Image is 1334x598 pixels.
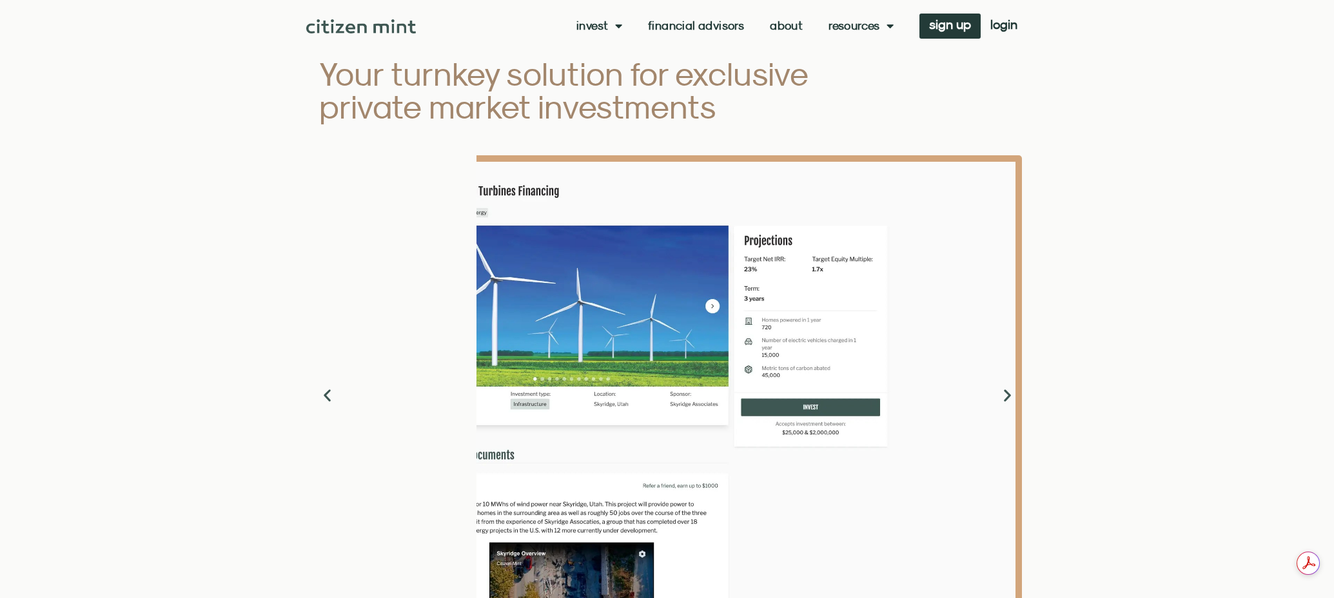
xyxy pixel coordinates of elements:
[770,19,803,32] a: About
[319,387,335,403] div: Previous slide
[306,19,417,34] img: Citizen Mint
[829,19,894,32] a: Resources
[648,19,744,32] a: Financial Advisors
[576,19,622,32] a: Invest
[929,20,971,29] span: sign up
[919,14,981,39] a: sign up
[999,387,1015,403] div: Next slide
[981,14,1027,39] a: login
[319,57,857,123] h2: Your turnkey solution for exclusive private market investments
[576,19,894,32] nav: Menu
[990,20,1017,29] span: login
